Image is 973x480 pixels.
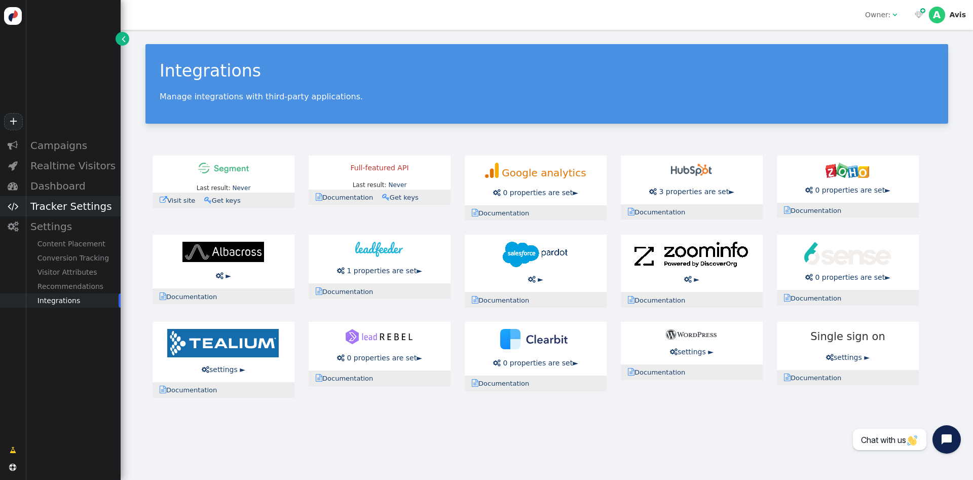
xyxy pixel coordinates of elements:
[649,188,734,196] a:  3 properties are set►
[628,208,692,216] a: Documentation
[8,181,18,191] span: 
[316,193,322,201] span: 
[808,329,887,345] span: Single sign on
[388,181,406,189] a: Never
[892,11,897,18] span: 
[503,359,573,367] span: 0 properties are set
[784,294,791,302] span: 
[784,374,848,382] a: Documentation
[337,354,345,361] span: 
[920,7,925,15] span: 
[9,464,16,471] span: 
[671,163,712,178] img: hubspot-100x37.png
[216,272,231,280] a:  ►
[197,184,231,192] span: Last result:
[160,92,934,101] p: Manage integrations with third-party applications.
[160,293,223,301] a: Documentation
[8,201,18,211] span: 
[503,242,568,267] img: pardot-128x50.png
[25,176,121,196] div: Dashboard
[4,7,22,25] img: logo-icon.svg
[503,189,573,197] span: 0 properties are set
[8,221,18,232] span: 
[784,374,791,381] span: 
[25,251,121,265] div: Conversion Tracking
[472,209,478,216] span: 
[472,296,478,304] span: 
[202,365,245,374] a: settings ►
[472,379,478,387] span: 
[804,242,891,265] img: 6sense-logo.svg
[337,267,422,275] a:  1 properties are set►
[493,359,501,366] span: 
[485,163,499,178] img: ga-logo-45x50.png
[913,10,925,20] a:  
[316,375,380,382] a: Documentation
[4,113,22,130] a: +
[25,265,121,279] div: Visitor Attributes
[493,189,501,196] span: 
[784,206,791,214] span: 
[805,274,813,281] span: 
[826,353,870,361] a: settings ►
[805,273,890,281] a:  0 properties are set►
[216,272,223,279] span: 
[8,161,18,171] span: 
[815,186,885,194] span: 0 properties are set
[160,196,167,204] span: 
[472,209,536,217] a: Documentation
[815,273,885,281] span: 0 properties are set
[666,329,717,340] img: wordpress-100x20.png
[25,216,121,237] div: Settings
[25,196,121,216] div: Tracker Settings
[649,188,657,195] span: 
[8,140,18,151] span: 
[784,294,848,302] a: Documentation
[382,194,425,201] a: Get keys
[472,297,536,304] a: Documentation
[826,354,834,361] span: 
[670,348,714,356] a: settings ►
[122,33,126,44] span: 
[949,11,966,19] div: Avis
[805,187,813,194] span: 
[634,242,748,267] img: zoominfo-224x50.png
[202,366,209,373] span: 
[346,329,413,344] img: leadrebel-logo.svg
[502,167,586,179] span: Google analytics
[198,163,249,173] img: segment-100x21.png
[337,267,345,274] span: 
[3,441,23,459] a: 
[784,207,848,214] a: Documentation
[160,292,166,300] span: 
[25,237,121,251] div: Content Placement
[528,275,543,283] a:  ►
[182,242,264,262] img: albacross-logo.svg
[347,267,417,275] span: 1 properties are set
[670,348,678,355] span: 
[232,184,250,192] a: Never
[160,386,166,393] span: 
[382,193,390,201] span: 
[684,276,692,283] span: 
[316,374,322,382] span: 
[25,293,121,308] div: Integrations
[628,368,634,376] span: 
[915,11,923,18] span: 
[25,279,121,293] div: Recommendations
[116,32,129,46] a: 
[472,380,536,387] a: Documentation
[160,386,223,394] a: Documentation
[929,7,945,23] div: A
[865,10,890,20] div: Owner:
[347,354,417,362] span: 0 properties are set
[353,181,387,189] span: Last result:
[167,329,279,357] img: tealium-logo-210x50.png
[628,296,634,304] span: 
[805,186,890,194] a:  0 properties are set►
[25,156,121,176] div: Realtime Visitors
[628,297,692,304] a: Documentation
[316,194,380,201] a: Documentation
[316,163,443,173] div: Full-featured API
[826,163,869,178] img: zoho-100x35.png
